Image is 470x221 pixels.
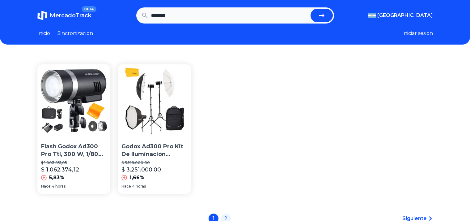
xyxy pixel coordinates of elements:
[41,160,107,165] p: $ 1.003.851,05
[49,174,64,181] p: 5,83%
[37,64,111,138] img: Flash Godox Ad300 Pro Ttl, 300 W, 1/8000 Hss, 2,4 G, Negro
[129,174,144,181] p: 1,66%
[82,6,96,12] span: BETA
[368,13,376,18] img: Argentina
[50,12,91,19] span: MercadoTrack
[41,143,107,158] p: Flash Godox Ad300 Pro Ttl, 300 W, 1/8000 Hss, 2,4 G, Negro
[41,184,51,189] span: Hace
[132,184,146,189] span: 4 horas
[37,11,47,20] img: MercadoTrack
[118,64,191,138] img: Godox Ad300 Pro Kit De Iluminación Fotográfica 320w
[377,12,433,19] span: [GEOGRAPHIC_DATA]
[368,12,433,19] button: [GEOGRAPHIC_DATA]
[37,11,91,20] a: MercadoTrackBETA
[52,184,66,189] span: 4 horas
[121,143,187,158] p: Godox Ad300 Pro Kit De Iluminación Fotográfica 320w
[118,64,191,194] a: Godox Ad300 Pro Kit De Iluminación Fotográfica 320wGodox Ad300 Pro Kit De Iluminación Fotográfica...
[121,184,131,189] span: Hace
[37,64,111,194] a: Flash Godox Ad300 Pro Ttl, 300 W, 1/8000 Hss, 2,4 G, NegroFlash Godox Ad300 Pro Ttl, 300 W, 1/800...
[402,30,433,37] button: Iniciar sesion
[37,30,50,37] a: Inicio
[121,160,187,165] p: $ 3.198.000,00
[57,30,93,37] a: Sincronizacion
[121,165,161,174] p: $ 3.251.000,00
[41,165,79,174] p: $ 1.062.374,12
